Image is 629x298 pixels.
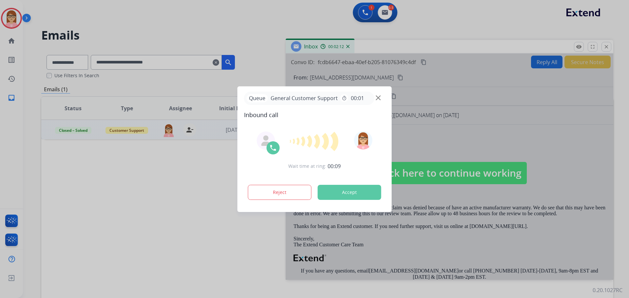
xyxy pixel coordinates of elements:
[593,286,622,294] p: 0.20.1027RC
[269,144,277,152] img: call-icon
[268,94,340,102] span: General Customer Support
[354,131,372,149] img: avatar
[288,163,326,169] span: Wait time at ring:
[244,110,385,119] span: Inbound call
[318,185,381,200] button: Accept
[376,95,381,100] img: close-button
[351,94,364,102] span: 00:01
[247,94,268,102] p: Queue
[261,135,271,146] img: agent-avatar
[328,162,341,170] span: 00:09
[248,185,312,200] button: Reject
[342,96,347,101] mat-icon: timer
